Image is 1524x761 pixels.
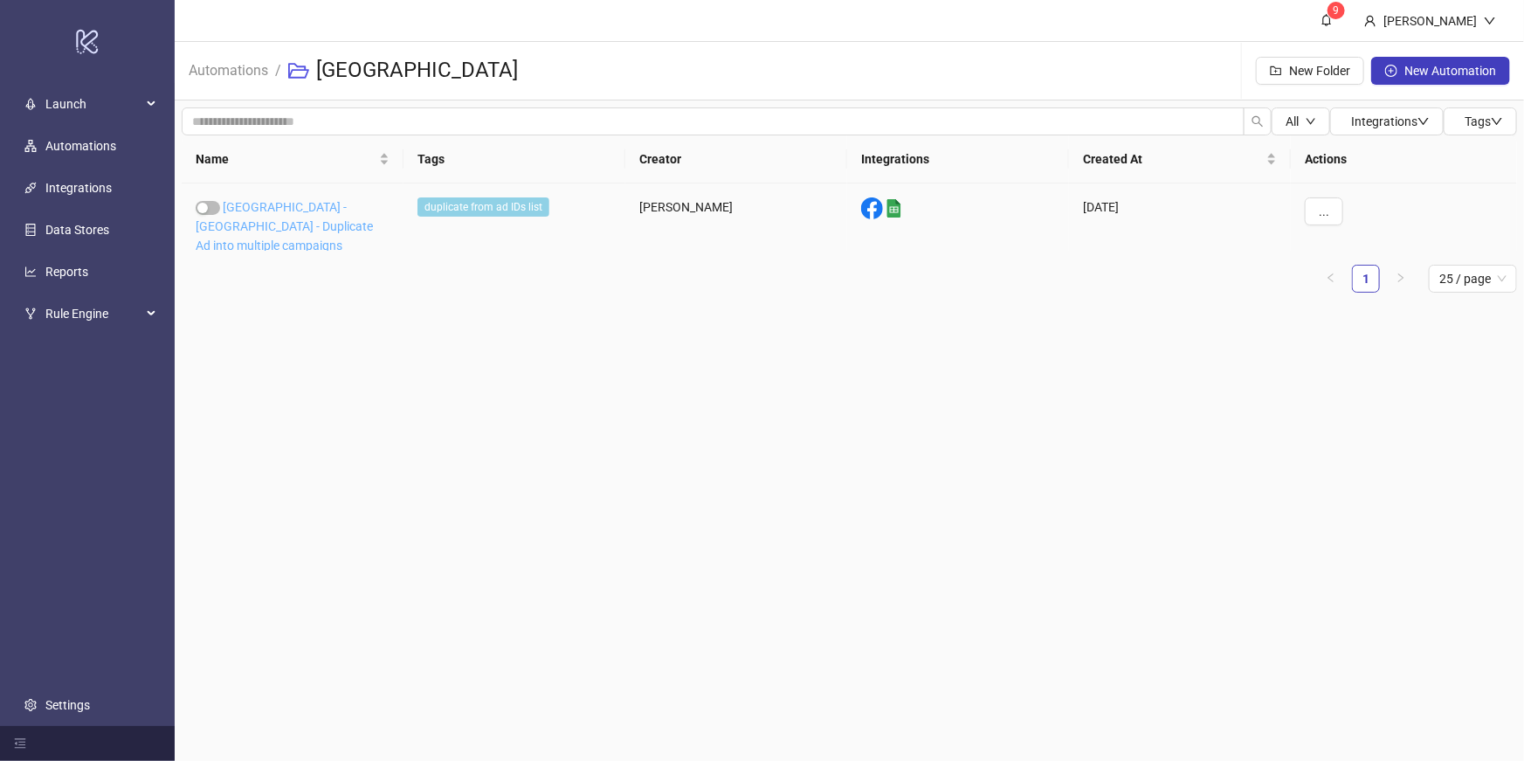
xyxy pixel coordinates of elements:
button: right [1387,265,1415,293]
button: New Folder [1256,57,1364,85]
a: Settings [45,698,90,712]
a: Integrations [45,181,112,195]
th: Integrations [847,135,1069,183]
div: Page Size [1429,265,1517,293]
span: right [1396,273,1406,283]
sup: 9 [1327,2,1345,19]
span: plus-circle [1385,65,1397,77]
span: 9 [1334,4,1340,17]
h3: [GEOGRAPHIC_DATA] [316,57,518,85]
th: Actions [1291,135,1517,183]
button: Integrationsdown [1330,107,1444,135]
span: All [1286,114,1299,128]
a: Data Stores [45,223,109,237]
a: Automations [45,139,116,153]
span: folder-add [1270,65,1282,77]
div: [DATE] [1069,183,1291,270]
span: down [1491,115,1503,128]
th: Name [182,135,403,183]
span: duplicate from ad IDs list [417,197,549,217]
span: Rule Engine [45,296,141,331]
span: Created At [1083,149,1263,169]
li: Next Page [1387,265,1415,293]
span: 25 / page [1439,266,1507,292]
span: New Automation [1404,64,1496,78]
span: down [1484,15,1496,27]
span: Integrations [1351,114,1430,128]
a: [GEOGRAPHIC_DATA] - [GEOGRAPHIC_DATA] - Duplicate Ad into multiple campaigns [196,200,373,253]
span: Tags [1465,114,1503,128]
span: ... [1319,204,1329,218]
span: New Folder [1289,64,1350,78]
span: search [1252,115,1264,128]
button: left [1317,265,1345,293]
span: down [1417,115,1430,128]
span: left [1326,273,1336,283]
button: New Automation [1371,57,1510,85]
span: down [1306,116,1316,127]
span: rocket [24,98,37,110]
span: Name [196,149,376,169]
a: Automations [185,59,272,79]
li: / [275,43,281,99]
a: Reports [45,265,88,279]
span: folder-open [288,60,309,81]
li: 1 [1352,265,1380,293]
div: [PERSON_NAME] [1376,11,1484,31]
button: Alldown [1272,107,1330,135]
span: bell [1321,14,1333,26]
div: [PERSON_NAME] [625,183,847,270]
span: Launch [45,86,141,121]
span: user [1364,15,1376,27]
th: Tags [403,135,625,183]
th: Created At [1069,135,1291,183]
button: ... [1305,197,1343,225]
th: Creator [625,135,847,183]
span: fork [24,308,37,320]
span: menu-fold [14,737,26,750]
li: Previous Page [1317,265,1345,293]
a: 1 [1353,266,1379,292]
button: Tagsdown [1444,107,1517,135]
